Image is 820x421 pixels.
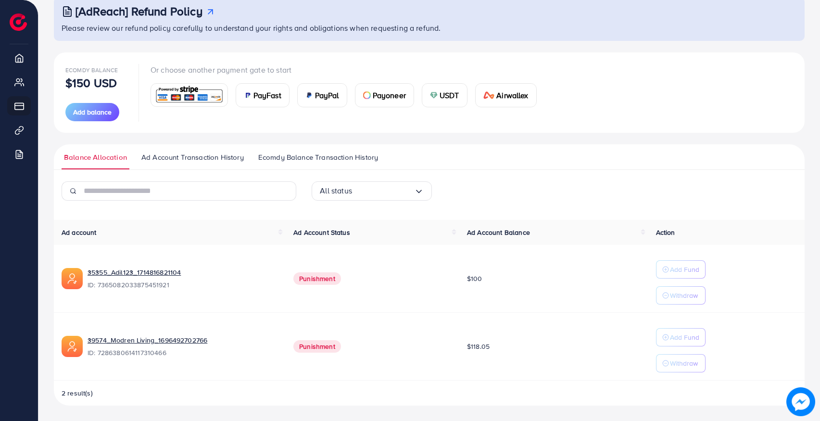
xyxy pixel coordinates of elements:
[253,89,281,101] span: PayFast
[656,354,706,372] button: Withdraw
[373,89,406,101] span: Payoneer
[670,332,699,343] p: Add Fund
[88,335,278,345] a: 39574_Modren Living_1696492702766
[352,183,414,198] input: Search for option
[467,342,490,351] span: $118.05
[65,66,118,74] span: Ecomdy Balance
[88,335,278,357] div: <span class='underline'>39574_Modren Living_1696492702766</span></br>7286380614117310466
[88,268,278,290] div: <span class='underline'>35355_Adil123_1714816821104</span></br>7365082033875451921
[151,83,228,107] a: card
[315,89,339,101] span: PayPal
[312,181,432,201] div: Search for option
[483,91,495,99] img: card
[88,280,278,290] span: ID: 7365082033875451921
[422,83,467,107] a: cardUSDT
[786,387,815,416] img: image
[141,152,244,163] span: Ad Account Transaction History
[62,268,83,289] img: ic-ads-acc.e4c84228.svg
[363,91,371,99] img: card
[670,264,699,275] p: Add Fund
[293,272,341,285] span: Punishment
[670,357,698,369] p: Withdraw
[244,91,252,99] img: card
[62,228,97,237] span: Ad account
[293,340,341,353] span: Punishment
[151,64,544,76] p: Or choose another payment gate to start
[76,4,202,18] h3: [AdReach] Refund Policy
[467,228,530,237] span: Ad Account Balance
[65,103,119,121] button: Add balance
[467,274,482,283] span: $100
[88,348,278,357] span: ID: 7286380614117310466
[62,336,83,357] img: ic-ads-acc.e4c84228.svg
[236,83,290,107] a: cardPayFast
[475,83,537,107] a: cardAirwallex
[656,260,706,279] button: Add Fund
[430,91,438,99] img: card
[64,152,127,163] span: Balance Allocation
[88,268,278,277] a: 35355_Adil123_1714816821104
[154,85,225,105] img: card
[656,328,706,346] button: Add Fund
[320,183,352,198] span: All status
[305,91,313,99] img: card
[10,13,27,31] img: logo
[656,286,706,305] button: Withdraw
[297,83,347,107] a: cardPayPal
[656,228,675,237] span: Action
[670,290,698,301] p: Withdraw
[440,89,459,101] span: USDT
[496,89,528,101] span: Airwallex
[258,152,378,163] span: Ecomdy Balance Transaction History
[293,228,350,237] span: Ad Account Status
[65,77,117,89] p: $150 USD
[73,107,112,117] span: Add balance
[62,22,799,34] p: Please review our refund policy carefully to understand your rights and obligations when requesti...
[62,388,93,398] span: 2 result(s)
[355,83,414,107] a: cardPayoneer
